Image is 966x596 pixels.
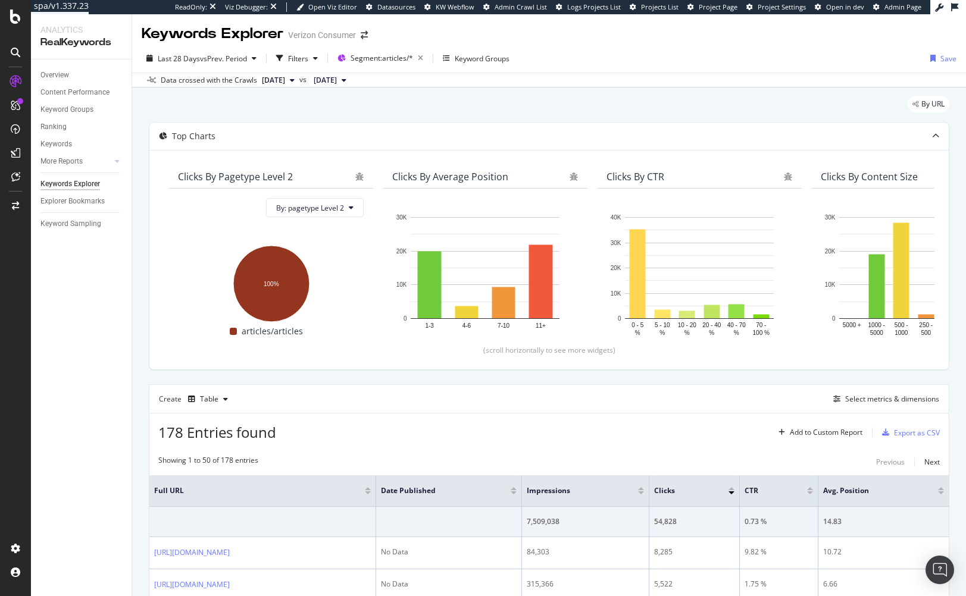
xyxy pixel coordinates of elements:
[175,2,207,12] div: ReadOnly:
[756,322,766,328] text: 70 -
[392,171,508,183] div: Clicks By Average Position
[436,2,474,11] span: KW Webflow
[288,29,356,41] div: Verizon Consumer
[940,54,956,64] div: Save
[154,547,230,559] a: [URL][DOMAIN_NAME]
[40,86,123,99] a: Content Performance
[424,2,474,12] a: KW Webflow
[536,322,546,329] text: 11+
[611,214,621,221] text: 40K
[687,2,737,12] a: Project Page
[709,330,714,336] text: %
[392,211,578,338] svg: A chart.
[790,429,862,436] div: Add to Custom Report
[527,547,644,557] div: 84,303
[845,394,939,404] div: Select metrics & dimensions
[655,322,670,328] text: 5 - 10
[567,2,621,11] span: Logs Projects List
[825,214,836,221] text: 30K
[699,2,737,11] span: Project Page
[895,330,908,336] text: 1000
[745,579,813,589] div: 1.75 %
[40,218,101,230] div: Keyword Sampling
[158,54,200,64] span: Last 28 Days
[654,547,734,557] div: 8,285
[159,390,233,409] div: Create
[154,485,347,496] span: Full URL
[641,2,679,11] span: Projects List
[425,322,434,329] text: 1-3
[266,198,364,217] button: By: pagetype Level 2
[823,547,944,557] div: 10.72
[200,54,247,64] span: vs Prev. Period
[895,322,908,328] text: 500 -
[40,155,111,168] a: More Reports
[924,457,940,467] div: Next
[926,556,954,584] div: Open Intercom Messenger
[527,579,644,589] div: 315,366
[607,171,664,183] div: Clicks By CTR
[654,579,734,589] div: 5,522
[745,485,789,496] span: CTR
[527,485,620,496] span: Impressions
[734,330,739,336] text: %
[570,172,578,181] div: bug
[404,315,407,322] text: 0
[40,103,93,116] div: Keyword Groups
[40,121,67,133] div: Ranking
[654,485,711,496] span: Clicks
[361,31,368,39] div: arrow-right-arrow-left
[826,2,864,11] span: Open in dev
[40,195,105,208] div: Explorer Bookmarks
[309,73,351,87] button: [DATE]
[225,2,268,12] div: Viz Debugger:
[381,579,517,589] div: No Data
[607,211,792,338] div: A chart.
[154,579,230,591] a: [URL][DOMAIN_NAME]
[271,49,323,68] button: Filters
[483,2,547,12] a: Admin Crawl List
[142,49,261,68] button: Last 28 DaysvsPrev. Period
[873,2,921,12] a: Admin Page
[784,172,792,181] div: bug
[868,322,885,328] text: 1000 -
[825,248,836,255] text: 20K
[823,579,944,589] div: 6.66
[678,322,697,328] text: 10 - 20
[438,49,514,68] button: Keyword Groups
[40,36,122,49] div: RealKeywords
[815,2,864,12] a: Open in dev
[178,240,364,324] svg: A chart.
[40,178,100,190] div: Keywords Explorer
[635,330,640,336] text: %
[40,69,69,81] div: Overview
[172,130,215,142] div: Top Charts
[299,74,309,85] span: vs
[495,2,547,11] span: Admin Crawl List
[829,392,939,406] button: Select metrics & dimensions
[381,547,517,557] div: No Data
[40,178,123,190] a: Keywords Explorer
[745,516,813,527] div: 0.73 %
[843,322,861,328] text: 5000 +
[242,324,303,338] span: articles/articles
[40,218,123,230] a: Keyword Sampling
[396,248,407,255] text: 20K
[333,49,428,68] button: Segment:articles/*
[161,75,257,86] div: Data crossed with the Crawls
[774,423,862,442] button: Add to Custom Report
[40,69,123,81] a: Overview
[727,322,746,328] text: 40 - 70
[924,455,940,469] button: Next
[894,428,940,438] div: Export as CSV
[758,2,806,11] span: Project Settings
[654,516,734,527] div: 54,828
[396,282,407,288] text: 10K
[40,86,110,99] div: Content Performance
[618,315,621,322] text: 0
[276,203,344,213] span: By: pagetype Level 2
[40,195,123,208] a: Explorer Bookmarks
[288,54,308,64] div: Filters
[296,2,357,12] a: Open Viz Editor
